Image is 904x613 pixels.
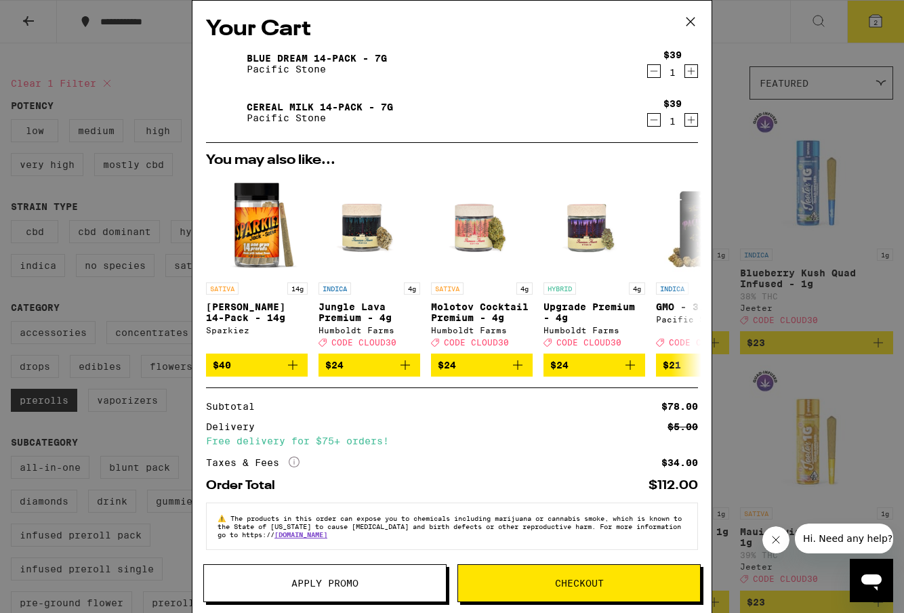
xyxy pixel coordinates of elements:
[663,98,682,109] div: $39
[247,112,393,123] p: Pacific Stone
[206,402,264,411] div: Subtotal
[649,480,698,492] div: $112.00
[555,578,604,588] span: Checkout
[661,458,698,467] div: $34.00
[431,174,533,276] img: Humboldt Farms - Molotov Cocktail Premium - 4g
[218,514,682,538] span: The products in this order can expose you to chemicals including marijuana or cannabis smoke, whi...
[206,354,308,377] button: Add to bag
[543,301,645,323] p: Upgrade Premium - 4g
[656,315,758,324] div: Pacific Stone
[663,116,682,127] div: 1
[431,282,464,295] p: SATIVA
[550,360,569,371] span: $24
[206,14,698,45] h2: Your Cart
[431,354,533,377] button: Add to bag
[319,301,420,323] p: Jungle Lava Premium - 4g
[218,514,230,522] span: ⚠️
[457,564,701,602] button: Checkout
[319,282,351,295] p: INDICA
[287,282,308,295] p: 14g
[667,422,698,431] div: $5.00
[656,354,758,377] button: Add to bag
[247,53,387,64] a: Blue Dream 14-Pack - 7g
[543,174,645,354] a: Open page for Upgrade Premium - 4g from Humboldt Farms
[206,45,244,83] img: Blue Dream 14-Pack - 7g
[404,282,420,295] p: 4g
[656,301,758,312] p: GMO - 3.5g
[247,64,387,75] p: Pacific Stone
[206,457,300,469] div: Taxes & Fees
[444,338,509,347] span: CODE CLOUD30
[206,436,698,446] div: Free delivery for $75+ orders!
[319,174,420,354] a: Open page for Jungle Lava Premium - 4g from Humboldt Farms
[629,282,645,295] p: 4g
[543,326,645,335] div: Humboldt Farms
[543,282,576,295] p: HYBRID
[656,282,689,295] p: INDICA
[543,354,645,377] button: Add to bag
[206,174,308,276] img: Sparkiez - Jack 14-Pack - 14g
[325,360,344,371] span: $24
[438,360,456,371] span: $24
[656,174,758,354] a: Open page for GMO - 3.5g from Pacific Stone
[274,530,327,538] a: [DOMAIN_NAME]
[647,64,661,78] button: Decrement
[556,338,621,347] span: CODE CLOUD30
[684,64,698,78] button: Increment
[206,326,308,335] div: Sparkiez
[431,326,533,335] div: Humboldt Farms
[795,524,893,553] iframe: Message from company
[669,338,734,347] span: CODE CLOUD30
[291,578,358,588] span: Apply Promo
[850,559,893,602] iframe: Button to launch messaging window
[762,526,789,553] iframe: Close message
[543,174,645,276] img: Humboldt Farms - Upgrade Premium - 4g
[319,174,420,276] img: Humboldt Farms - Jungle Lava Premium - 4g
[206,480,285,492] div: Order Total
[684,113,698,127] button: Increment
[431,301,533,323] p: Molotov Cocktail Premium - 4g
[319,354,420,377] button: Add to bag
[206,301,308,323] p: [PERSON_NAME] 14-Pack - 14g
[206,422,264,431] div: Delivery
[206,93,244,131] img: Cereal Milk 14-Pack - 7g
[247,102,393,112] a: Cereal Milk 14-Pack - 7g
[663,360,681,371] span: $21
[663,49,682,60] div: $39
[431,174,533,354] a: Open page for Molotov Cocktail Premium - 4g from Humboldt Farms
[206,154,698,167] h2: You may also like...
[656,174,758,276] img: Pacific Stone - GMO - 3.5g
[516,282,533,295] p: 4g
[661,402,698,411] div: $78.00
[203,564,447,602] button: Apply Promo
[213,360,231,371] span: $40
[319,326,420,335] div: Humboldt Farms
[331,338,396,347] span: CODE CLOUD30
[647,113,661,127] button: Decrement
[663,67,682,78] div: 1
[206,174,308,354] a: Open page for Jack 14-Pack - 14g from Sparkiez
